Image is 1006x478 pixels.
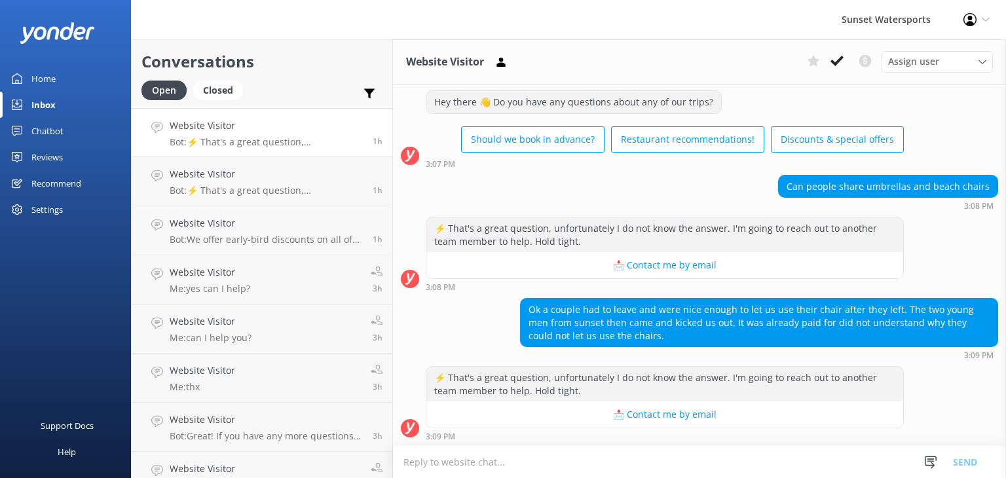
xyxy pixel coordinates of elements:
h4: Website Visitor [170,363,235,378]
span: Sep 26 2025 11:59am (UTC -05:00) America/Cancun [373,430,382,441]
p: Bot: We offer early-bird discounts on all of our morning trips! When you book directly with us, w... [170,234,363,246]
button: 📩 Contact me by email [426,401,903,428]
div: Settings [31,196,63,223]
img: yonder-white-logo.png [20,22,95,44]
p: Me: yes can I help? [170,283,250,295]
div: Home [31,65,56,92]
p: Me: can I help you? [170,332,251,344]
div: ⚡ That's a great question, unfortunately I do not know the answer. I'm going to reach out to anot... [426,367,903,401]
button: Discounts & special offers [771,126,904,153]
span: Sep 26 2025 02:09pm (UTC -05:00) America/Cancun [373,185,382,196]
div: Can people share umbrellas and beach chairs [779,175,997,198]
button: 📩 Contact me by email [426,252,903,278]
h4: Website Visitor [170,216,363,230]
strong: 3:08 PM [964,202,994,210]
a: Website VisitorBot:Great! If you have any more questions or need help with anything else, just le... [132,403,392,452]
span: Sep 26 2025 12:13pm (UTC -05:00) America/Cancun [373,381,382,392]
strong: 3:07 PM [426,160,455,168]
div: Open [141,81,187,100]
strong: 3:09 PM [964,352,994,359]
div: Sep 26 2025 02:08pm (UTC -05:00) America/Cancun [426,282,904,291]
p: Me: thx [170,381,235,393]
p: Bot: ⚡ That's a great question, unfortunately I do not know the answer. I'm going to reach out to... [170,185,363,196]
a: Website VisitorBot:⚡ That's a great question, unfortunately I do not know the answer. I'm going t... [132,108,392,157]
strong: 3:08 PM [426,284,455,291]
div: Recommend [31,170,81,196]
div: Inbox [31,92,56,118]
span: Assign user [888,54,939,69]
a: Website VisitorBot:We offer early-bird discounts on all of our morning trips! When you book direc... [132,206,392,255]
div: Sep 26 2025 02:09pm (UTC -05:00) America/Cancun [426,432,904,441]
a: Closed [193,83,250,97]
div: Support Docs [41,413,94,439]
div: ⚡ That's a great question, unfortunately I do not know the answer. I'm going to reach out to anot... [426,217,903,252]
h4: Website Visitor [170,413,363,427]
button: Restaurant recommendations! [611,126,764,153]
span: Sep 26 2025 02:09pm (UTC -05:00) America/Cancun [373,136,382,147]
strong: 3:09 PM [426,433,455,441]
div: Closed [193,81,243,100]
h4: Website Visitor [170,462,361,476]
button: Should we book in advance? [461,126,605,153]
h4: Website Visitor [170,314,251,329]
a: Website VisitorMe:yes can I help?3h [132,255,392,304]
a: Open [141,83,193,97]
span: Sep 26 2025 12:30pm (UTC -05:00) America/Cancun [373,283,382,294]
p: Bot: Great! If you have any more questions or need help with anything else, just let me know. Enj... [170,430,363,442]
p: Bot: ⚡ That's a great question, unfortunately I do not know the answer. I'm going to reach out to... [170,136,363,148]
h4: Website Visitor [170,265,250,280]
div: Help [58,439,76,465]
a: Website VisitorMe:can I help you?3h [132,304,392,354]
span: Sep 26 2025 02:08pm (UTC -05:00) America/Cancun [373,234,382,245]
div: Chatbot [31,118,64,144]
div: Sep 26 2025 02:07pm (UTC -05:00) America/Cancun [426,159,904,168]
a: Website VisitorMe:thx3h [132,354,392,403]
h3: Website Visitor [406,54,484,71]
a: Website VisitorBot:⚡ That's a great question, unfortunately I do not know the answer. I'm going t... [132,157,392,206]
div: Hey there 👋 Do you have any questions about any of our trips? [426,91,721,113]
h4: Website Visitor [170,167,363,181]
div: Sep 26 2025 02:09pm (UTC -05:00) America/Cancun [520,350,998,359]
div: Sep 26 2025 02:08pm (UTC -05:00) America/Cancun [778,201,998,210]
div: Reviews [31,144,63,170]
h4: Website Visitor [170,119,363,133]
span: Sep 26 2025 12:30pm (UTC -05:00) America/Cancun [373,332,382,343]
h2: Conversations [141,49,382,74]
div: Assign User [882,51,993,72]
div: Ok a couple had to leave and were nice enough to let us use their chair after they left. The two ... [521,299,997,346]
